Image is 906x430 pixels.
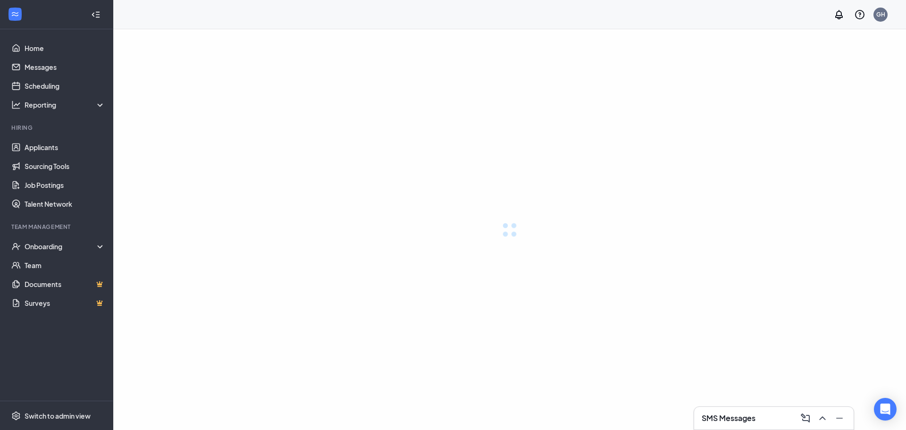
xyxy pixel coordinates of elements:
button: Minimize [831,411,846,426]
div: GH [876,10,885,18]
svg: ChevronUp [817,413,828,424]
svg: WorkstreamLogo [10,9,20,19]
div: Hiring [11,124,103,132]
div: Switch to admin view [25,411,91,421]
a: Home [25,39,105,58]
a: Sourcing Tools [25,157,105,176]
div: Open Intercom Messenger [874,398,897,421]
svg: ComposeMessage [800,413,811,424]
a: Job Postings [25,176,105,194]
div: Onboarding [25,242,106,251]
svg: Settings [11,411,21,421]
a: DocumentsCrown [25,275,105,294]
div: Reporting [25,100,106,110]
a: Talent Network [25,194,105,213]
a: Scheduling [25,76,105,95]
a: SurveysCrown [25,294,105,312]
a: Team [25,256,105,275]
svg: QuestionInfo [854,9,865,20]
div: Team Management [11,223,103,231]
svg: Analysis [11,100,21,110]
button: ComposeMessage [797,411,812,426]
svg: Collapse [91,10,101,19]
a: Messages [25,58,105,76]
svg: Minimize [834,413,845,424]
a: Applicants [25,138,105,157]
h3: SMS Messages [702,413,755,423]
button: ChevronUp [814,411,829,426]
svg: UserCheck [11,242,21,251]
svg: Notifications [833,9,845,20]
